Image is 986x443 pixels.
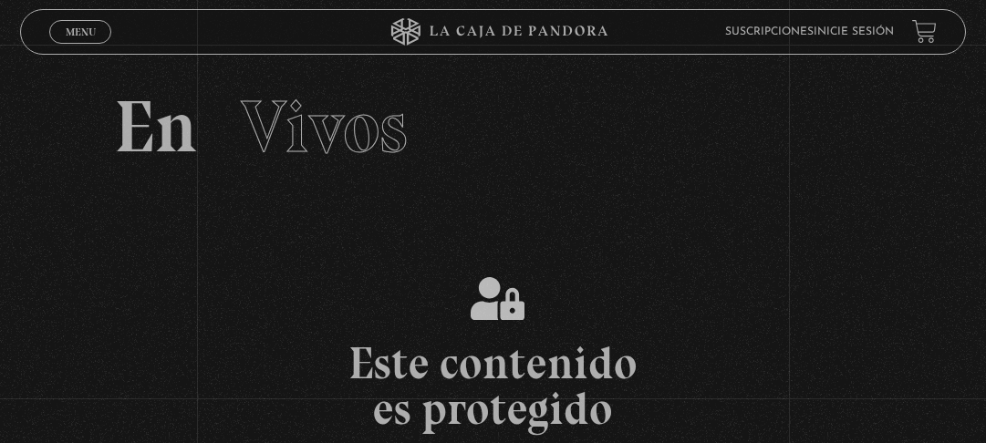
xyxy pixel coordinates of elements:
[912,19,937,44] a: View your shopping cart
[114,90,871,163] h2: En
[725,26,814,37] a: Suscripciones
[241,83,408,170] span: Vivos
[66,26,96,37] span: Menu
[59,42,102,55] span: Cerrar
[814,26,894,37] a: Inicie sesión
